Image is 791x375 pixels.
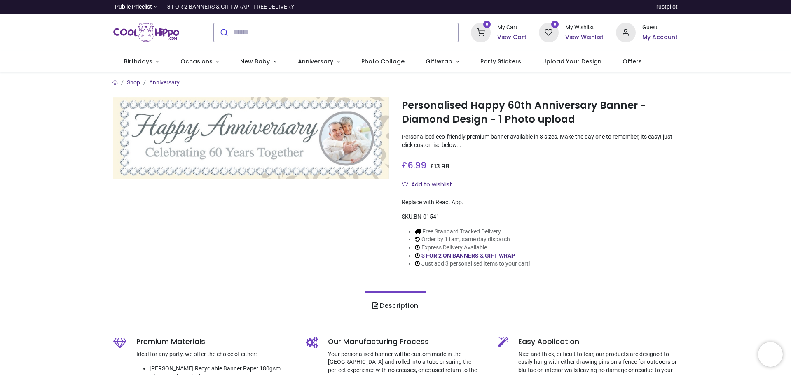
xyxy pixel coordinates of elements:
span: £ [402,159,426,171]
button: Submit [214,23,233,42]
a: Logo of Cool Hippo [113,21,179,44]
div: 3 FOR 2 BANNERS & GIFTWRAP - FREE DELIVERY [167,3,294,11]
p: Personalised eco-friendly premium banner available in 8 sizes. Make the day one to remember, its ... [402,133,678,149]
li: Just add 3 personalised items to your cart! [415,260,530,268]
div: My Cart [497,23,527,32]
i: Add to wishlist [402,182,408,187]
li: Express Delivery Available [415,244,530,252]
a: 0 [471,28,491,35]
a: Anniversary [149,79,180,86]
h5: Easy Application [518,337,678,347]
a: My Account [642,33,678,42]
span: Birthdays [124,57,152,65]
span: Giftwrap [426,57,452,65]
img: Cool Hippo [113,21,179,44]
a: Trustpilot [653,3,678,11]
div: SKU: [402,213,678,221]
span: Upload Your Design [542,57,601,65]
a: Description [365,291,426,320]
sup: 0 [551,21,559,28]
a: New Baby [230,51,288,72]
sup: 0 [483,21,491,28]
a: Giftwrap [415,51,470,72]
span: Occasions [180,57,213,65]
span: BN-01541 [414,213,440,220]
span: Anniversary [298,57,333,65]
span: 6.99 [407,159,426,171]
span: Offers [623,57,642,65]
a: View Wishlist [565,33,604,42]
a: Anniversary [287,51,351,72]
a: Shop [127,79,140,86]
div: Replace with React App. [402,198,678,207]
span: £ [430,162,449,170]
a: Occasions [170,51,230,72]
span: Public Pricelist [115,3,152,11]
li: Order by 11am, same day dispatch [415,235,530,244]
a: 0 [539,28,559,35]
iframe: Brevo live chat [758,342,783,367]
a: Public Pricelist [113,3,157,11]
div: Guest [642,23,678,32]
h1: Personalised Happy 60th Anniversary Banner - Diamond Design - 1 Photo upload [402,98,678,127]
a: Birthdays [113,51,170,72]
h5: Our Manufacturing Process [328,337,486,347]
a: 3 FOR 2 ON BANNERS & GIFT WRAP [421,252,515,259]
span: 13.98 [434,162,449,170]
h5: Premium Materials [136,337,293,347]
a: View Cart [497,33,527,42]
span: New Baby [240,57,270,65]
p: Ideal for any party, we offer the choice of either: [136,350,293,359]
span: Party Stickers [480,57,521,65]
img: Personalised Happy 60th Anniversary Banner - Diamond Design - 1 Photo upload [113,97,389,179]
span: Photo Collage [361,57,405,65]
div: My Wishlist [565,23,604,32]
li: Free Standard Tracked Delivery [415,228,530,236]
li: [PERSON_NAME] Recyclable Banner Paper 180gsm [150,365,293,373]
button: Add to wishlistAdd to wishlist [402,178,459,192]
